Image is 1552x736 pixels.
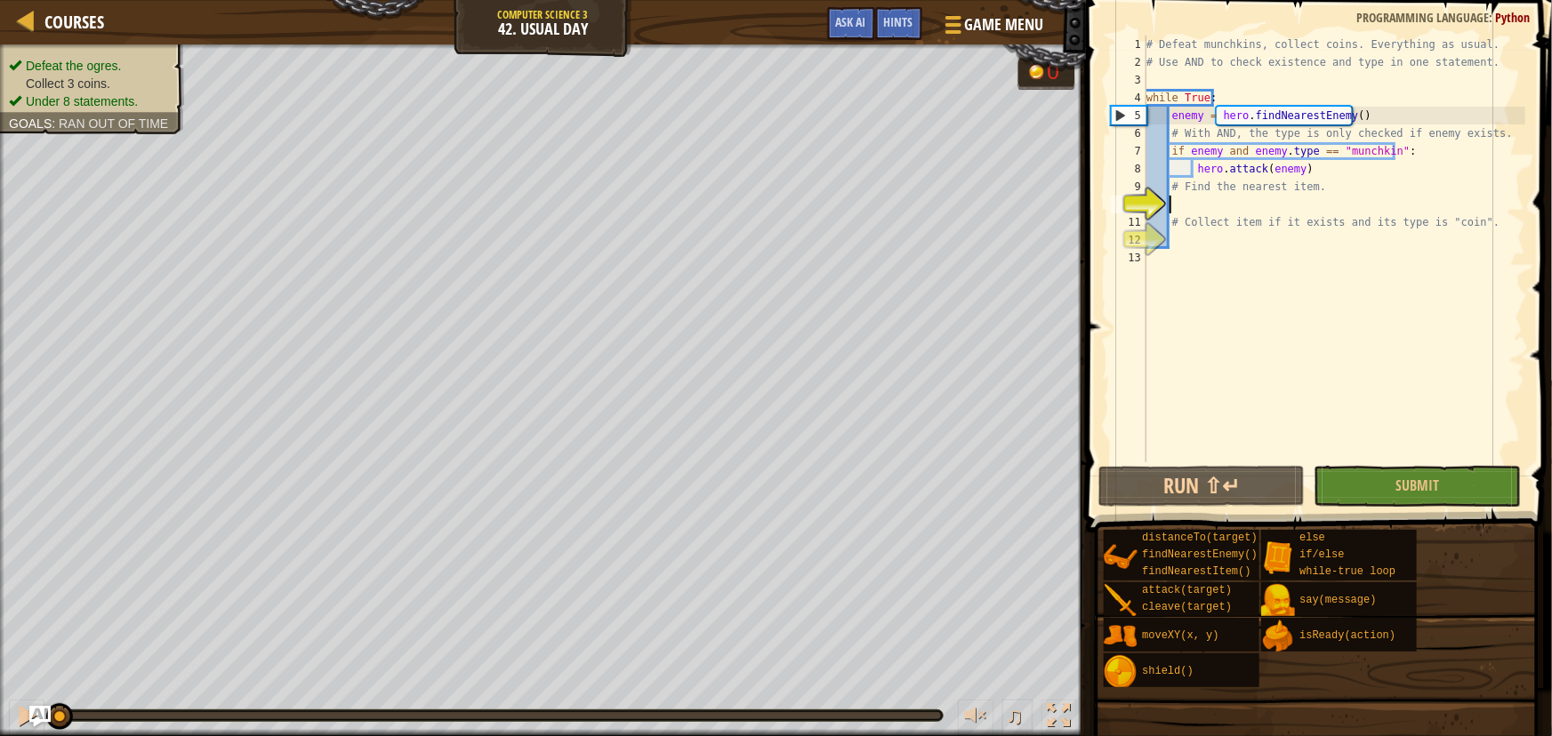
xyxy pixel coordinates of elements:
span: moveXY(x, y) [1142,629,1218,642]
div: 11 [1111,213,1146,231]
span: Under 8 statements. [26,94,138,108]
div: 4 [1111,89,1146,107]
span: : [1489,9,1495,26]
span: say(message) [1299,594,1376,606]
span: shield() [1142,665,1194,677]
div: 12 [1111,231,1146,249]
span: Defeat the ogres. [26,59,121,73]
div: 0 [1048,61,1065,83]
button: Game Menu [931,7,1055,49]
img: portrait.png [1104,584,1138,618]
span: findNearestItem() [1142,565,1250,578]
button: Ask AI [29,706,51,727]
span: if/else [1299,548,1344,561]
div: 2 [1111,53,1146,71]
img: portrait.png [1261,540,1295,574]
span: Goals [9,116,52,131]
div: Team 'humans' has 0 gold. [1017,55,1075,90]
img: portrait.png [1104,655,1138,689]
div: 13 [1111,249,1146,267]
img: portrait.png [1261,620,1295,653]
span: Programming language [1356,9,1489,26]
a: Courses [36,10,104,34]
span: distanceTo(target) [1142,532,1258,544]
span: Game Menu [965,13,1044,36]
div: 1 [1111,36,1146,53]
span: Ask AI [836,13,866,30]
span: cleave(target) [1142,601,1232,613]
div: 7 [1111,142,1146,160]
button: Run ⇧↵ [1098,466,1306,507]
li: Collect 3 coins. [9,75,171,92]
li: Under 8 statements. [9,92,171,110]
span: Collect 3 coins. [26,76,110,91]
li: Defeat the ogres. [9,57,171,75]
span: else [1299,532,1325,544]
button: Ctrl + P: Pause [9,700,44,736]
span: ♫ [1006,702,1024,729]
span: Submit [1395,476,1439,495]
span: findNearestEnemy() [1142,548,1258,561]
button: Adjust volume [958,700,993,736]
div: 9 [1111,178,1146,196]
div: 5 [1112,107,1146,124]
button: Toggle fullscreen [1041,700,1077,736]
div: 10 [1111,196,1146,213]
span: attack(target) [1142,584,1232,596]
img: portrait.png [1104,620,1138,653]
div: 3 [1111,71,1146,89]
button: Submit [1314,466,1521,507]
span: isReady(action) [1299,629,1395,642]
div: 8 [1111,160,1146,178]
span: Courses [44,10,104,34]
span: : [52,116,59,131]
img: portrait.png [1261,584,1295,618]
span: Python [1495,9,1530,26]
span: Hints [884,13,913,30]
button: Ask AI [827,7,875,40]
button: ♫ [1002,700,1033,736]
span: Ran out of time [59,116,168,131]
span: while-true loop [1299,565,1395,578]
div: 6 [1111,124,1146,142]
img: portrait.png [1104,540,1138,574]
